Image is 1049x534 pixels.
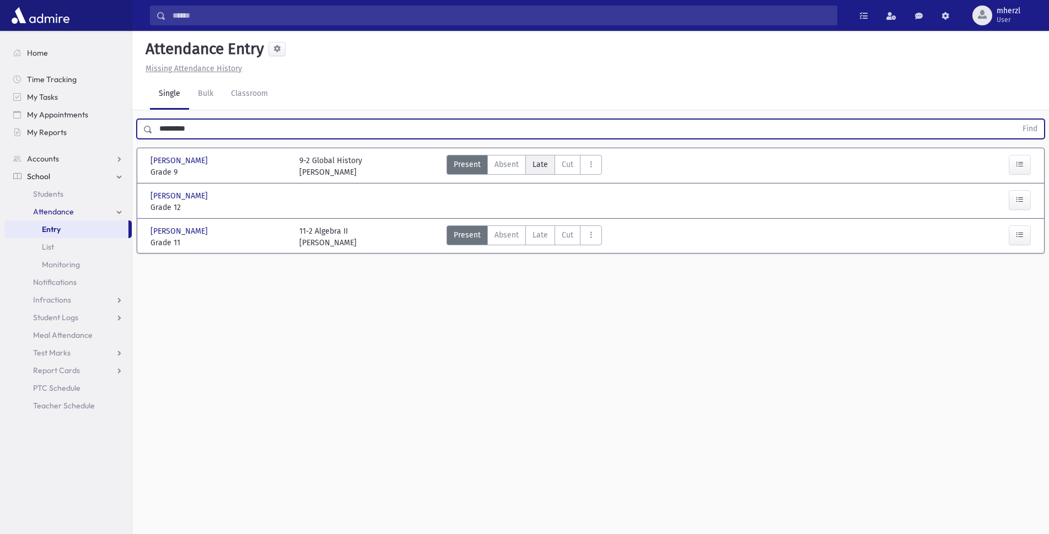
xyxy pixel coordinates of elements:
[150,79,189,110] a: Single
[997,15,1020,24] span: User
[27,127,67,137] span: My Reports
[150,190,210,202] span: [PERSON_NAME]
[42,224,61,234] span: Entry
[27,171,50,181] span: School
[4,397,132,414] a: Teacher Schedule
[447,225,602,249] div: AttTypes
[141,64,242,73] a: Missing Attendance History
[4,88,132,106] a: My Tasks
[27,48,48,58] span: Home
[4,71,132,88] a: Time Tracking
[189,79,222,110] a: Bulk
[9,4,72,26] img: AdmirePro
[494,159,519,170] span: Absent
[33,189,63,199] span: Students
[1016,120,1044,138] button: Find
[4,106,132,123] a: My Appointments
[447,155,602,178] div: AttTypes
[299,155,362,178] div: 9-2 Global History [PERSON_NAME]
[33,383,80,393] span: PTC Schedule
[4,123,132,141] a: My Reports
[4,256,132,273] a: Monitoring
[33,295,71,305] span: Infractions
[4,344,132,362] a: Test Marks
[27,110,88,120] span: My Appointments
[150,166,288,178] span: Grade 9
[33,348,71,358] span: Test Marks
[33,401,95,411] span: Teacher Schedule
[33,330,93,340] span: Meal Attendance
[166,6,837,25] input: Search
[222,79,277,110] a: Classroom
[42,242,54,252] span: List
[299,225,357,249] div: 11-2 Algebra II [PERSON_NAME]
[997,7,1020,15] span: mherzl
[4,168,132,185] a: School
[4,185,132,203] a: Students
[4,203,132,220] a: Attendance
[4,326,132,344] a: Meal Attendance
[150,155,210,166] span: [PERSON_NAME]
[494,229,519,241] span: Absent
[4,291,132,309] a: Infractions
[4,362,132,379] a: Report Cards
[454,229,481,241] span: Present
[42,260,80,269] span: Monitoring
[4,309,132,326] a: Student Logs
[33,312,78,322] span: Student Logs
[532,159,548,170] span: Late
[454,159,481,170] span: Present
[33,277,77,287] span: Notifications
[33,365,80,375] span: Report Cards
[150,202,288,213] span: Grade 12
[146,64,242,73] u: Missing Attendance History
[27,92,58,102] span: My Tasks
[4,150,132,168] a: Accounts
[27,154,59,164] span: Accounts
[33,207,74,217] span: Attendance
[562,229,573,241] span: Cut
[4,273,132,291] a: Notifications
[4,220,128,238] a: Entry
[150,225,210,237] span: [PERSON_NAME]
[4,44,132,62] a: Home
[4,379,132,397] a: PTC Schedule
[4,238,132,256] a: List
[532,229,548,241] span: Late
[141,40,264,58] h5: Attendance Entry
[27,74,77,84] span: Time Tracking
[562,159,573,170] span: Cut
[150,237,288,249] span: Grade 11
